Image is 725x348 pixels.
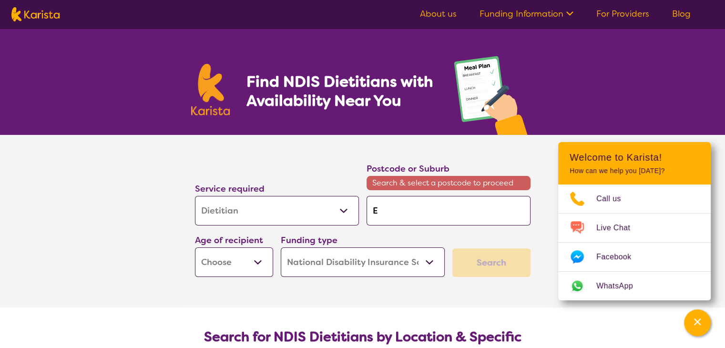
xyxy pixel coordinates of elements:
[451,51,534,135] img: dietitian
[367,176,531,190] span: Search & select a postcode to proceed
[570,152,699,163] h2: Welcome to Karista!
[480,8,573,20] a: Funding Information
[191,64,230,115] img: Karista logo
[596,221,642,235] span: Live Chat
[367,163,449,174] label: Postcode or Suburb
[672,8,691,20] a: Blog
[570,167,699,175] p: How can we help you [DATE]?
[596,8,649,20] a: For Providers
[596,250,643,264] span: Facebook
[558,142,711,300] div: Channel Menu
[246,72,434,110] h1: Find NDIS Dietitians with Availability Near You
[558,272,711,300] a: Web link opens in a new tab.
[420,8,457,20] a: About us
[281,235,337,246] label: Funding type
[11,7,60,21] img: Karista logo
[596,192,633,206] span: Call us
[684,309,711,336] button: Channel Menu
[195,183,265,194] label: Service required
[558,184,711,300] ul: Choose channel
[596,279,644,293] span: WhatsApp
[195,235,263,246] label: Age of recipient
[367,196,531,225] input: Type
